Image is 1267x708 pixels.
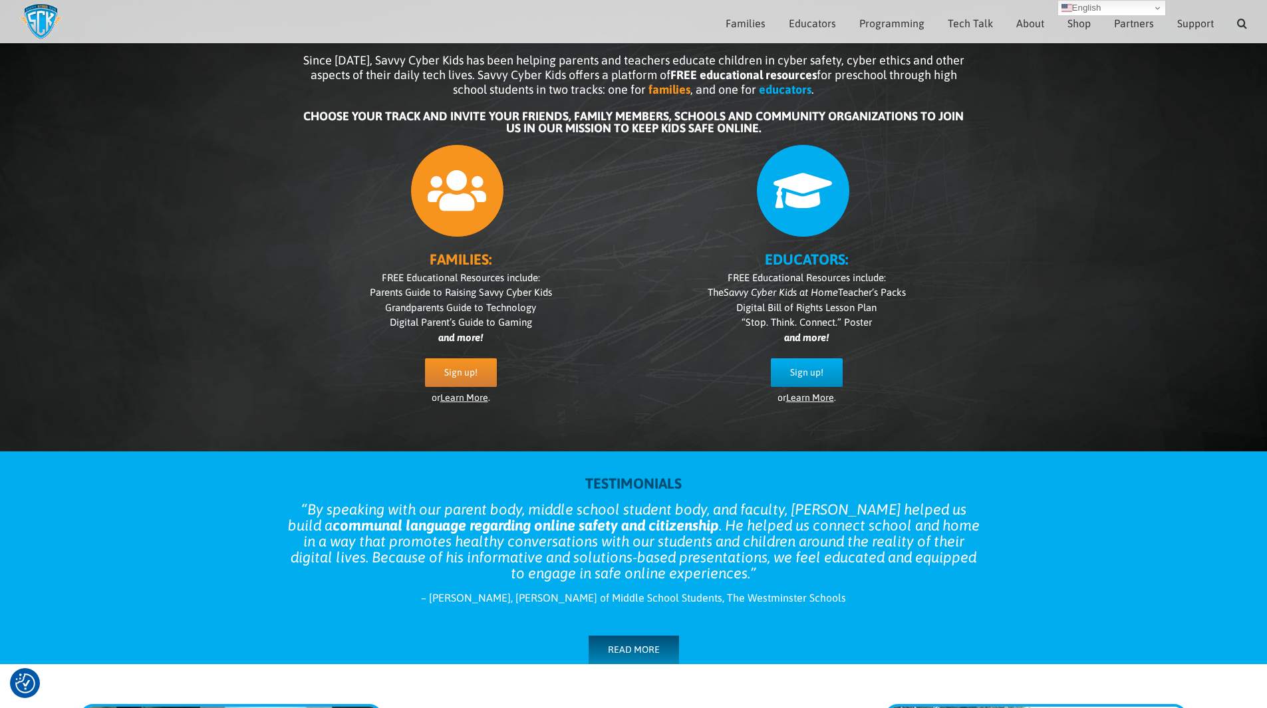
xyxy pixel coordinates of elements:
span: Sign up! [444,367,478,378]
blockquote: By speaking with our parent body, middle school student body, and faculty, [PERSON_NAME] helped u... [288,501,980,581]
span: Partners [1114,18,1154,29]
button: Consent Preferences [15,673,35,693]
img: Savvy Cyber Kids Logo [20,3,62,40]
span: Digital Bill of Rights Lesson Plan [736,302,877,313]
span: or . [777,392,836,403]
span: “Stop. Think. Connect.” Poster [742,316,872,328]
span: READ MORE [608,644,660,655]
span: Educators [789,18,836,29]
span: or . [432,392,490,403]
span: FREE Educational Resources include: [382,272,540,283]
i: Savvy Cyber Kids at Home [724,287,838,298]
a: READ MORE [589,636,679,664]
span: The Teacher’s Packs [708,287,906,298]
b: FAMILIES: [430,251,492,268]
a: Learn More [440,392,488,403]
span: Shop [1067,18,1091,29]
img: en [1061,3,1072,13]
a: Sign up! [771,358,843,387]
a: Sign up! [425,358,497,387]
span: Digital Parent’s Guide to Gaming [390,316,532,328]
span: Grandparents Guide to Technology [385,302,536,313]
i: and more! [784,332,829,343]
img: Revisit consent button [15,673,35,693]
b: families [648,82,690,96]
b: FREE educational resources [670,68,817,82]
strong: TESTIMONIALS [585,475,682,492]
i: and more! [438,332,483,343]
span: . [811,82,814,96]
strong: communal language regarding online safety and citizenship [333,517,719,534]
b: educators [759,82,811,96]
a: Learn More [786,392,834,403]
span: Since [DATE], Savvy Cyber Kids has been helping parents and teachers educate children in cyber sa... [303,53,964,96]
span: Programming [859,18,924,29]
span: Support [1177,18,1214,29]
span: , and one for [690,82,756,96]
b: CHOOSE YOUR TRACK AND INVITE YOUR FRIENDS, FAMILY MEMBERS, SCHOOLS AND COMMUNITY ORGANIZATIONS TO... [303,109,964,135]
span: Sign up! [790,367,823,378]
span: [PERSON_NAME] of Middle School Students [515,592,722,604]
span: Families [726,18,766,29]
span: FREE Educational Resources include: [728,272,886,283]
span: About [1016,18,1044,29]
span: The Westminster Schools [727,592,846,604]
b: EDUCATORS: [765,251,848,268]
span: Tech Talk [948,18,993,29]
span: [PERSON_NAME] [429,592,511,604]
span: Parents Guide to Raising Savvy Cyber Kids [370,287,552,298]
